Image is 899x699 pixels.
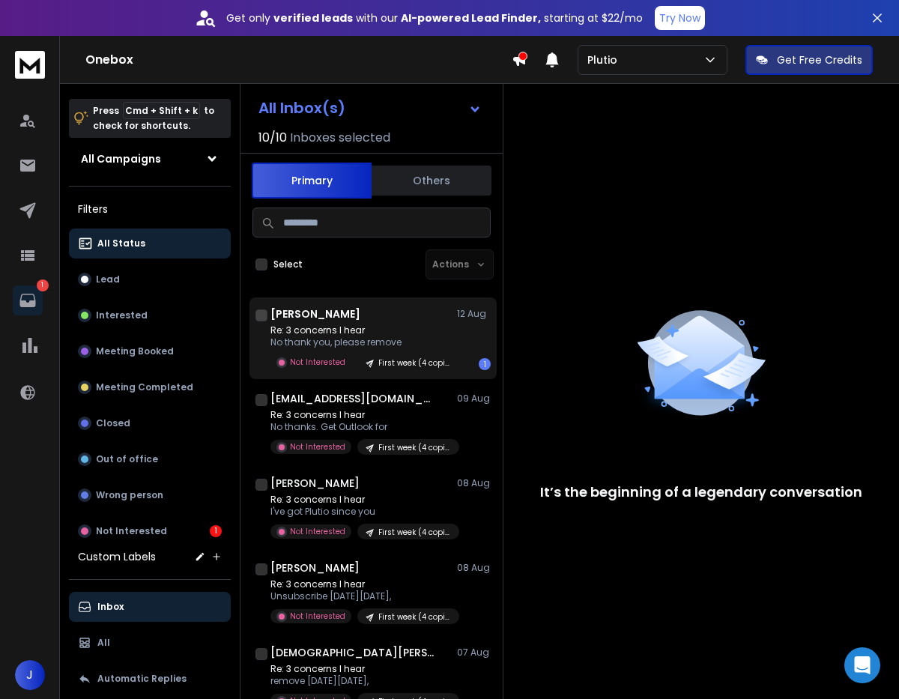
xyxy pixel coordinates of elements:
[270,421,450,433] p: No thanks. Get Outlook for
[15,660,45,690] button: J
[270,645,435,660] h1: [DEMOGRAPHIC_DATA][PERSON_NAME]
[655,6,705,30] button: Try Now
[96,381,193,393] p: Meeting Completed
[273,258,303,270] label: Select
[97,637,110,649] p: All
[270,560,360,575] h1: [PERSON_NAME]
[270,506,450,518] p: I've got Plutio since you
[540,482,862,503] p: It’s the beginning of a legendary conversation
[270,675,450,687] p: remove [DATE][DATE],
[246,93,494,123] button: All Inbox(s)
[290,441,345,453] p: Not Interested
[97,673,187,685] p: Automatic Replies
[85,51,512,69] h1: Onebox
[270,494,450,506] p: Re: 3 concerns I hear
[69,592,231,622] button: Inbox
[290,526,345,537] p: Not Interested
[96,489,163,501] p: Wrong person
[210,525,222,537] div: 1
[457,477,491,489] p: 08 Aug
[123,102,200,119] span: Cmd + Shift + k
[270,336,450,348] p: No thank you, please remove
[69,664,231,694] button: Automatic Replies
[69,408,231,438] button: Closed
[587,52,623,67] p: Plutio
[69,516,231,546] button: Not Interested1
[270,391,435,406] h1: [EMAIL_ADDRESS][DOMAIN_NAME]
[290,357,345,368] p: Not Interested
[96,453,158,465] p: Out of office
[69,372,231,402] button: Meeting Completed
[69,229,231,258] button: All Status
[69,444,231,474] button: Out of office
[270,578,450,590] p: Re: 3 concerns I hear
[457,393,491,405] p: 09 Aug
[97,237,145,249] p: All Status
[290,129,390,147] h3: Inboxes selected
[273,10,353,25] strong: verified leads
[69,144,231,174] button: All Campaigns
[270,409,450,421] p: Re: 3 concerns I hear
[69,628,231,658] button: All
[81,151,161,166] h1: All Campaigns
[270,324,450,336] p: Re: 3 concerns I hear
[93,103,214,133] p: Press to check for shortcuts.
[378,611,450,623] p: First week (4 copies test) same_subj
[69,300,231,330] button: Interested
[745,45,873,75] button: Get Free Credits
[37,279,49,291] p: 1
[378,442,450,453] p: First week (4 copies test) same_subj
[270,476,360,491] h1: [PERSON_NAME]
[457,562,491,574] p: 08 Aug
[258,100,345,115] h1: All Inbox(s)
[479,358,491,370] div: 1
[96,273,120,285] p: Lead
[69,480,231,510] button: Wrong person
[78,549,156,564] h3: Custom Labels
[69,336,231,366] button: Meeting Booked
[226,10,643,25] p: Get only with our starting at $22/mo
[13,285,43,315] a: 1
[97,601,124,613] p: Inbox
[270,590,450,602] p: Unsubscribe [DATE][DATE],
[69,199,231,220] h3: Filters
[96,417,130,429] p: Closed
[258,129,287,147] span: 10 / 10
[844,647,880,683] div: Open Intercom Messenger
[457,647,491,659] p: 07 Aug
[96,525,167,537] p: Not Interested
[372,164,491,197] button: Others
[270,663,450,675] p: Re: 3 concerns I hear
[659,10,700,25] p: Try Now
[96,309,148,321] p: Interested
[270,306,360,321] h1: [PERSON_NAME]
[252,163,372,199] button: Primary
[457,308,491,320] p: 12 Aug
[290,611,345,622] p: Not Interested
[96,345,174,357] p: Meeting Booked
[777,52,862,67] p: Get Free Credits
[378,527,450,538] p: First week (4 copies test) same_subj
[378,357,450,369] p: First week (4 copies test) same_subj
[69,264,231,294] button: Lead
[15,51,45,79] img: logo
[401,10,541,25] strong: AI-powered Lead Finder,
